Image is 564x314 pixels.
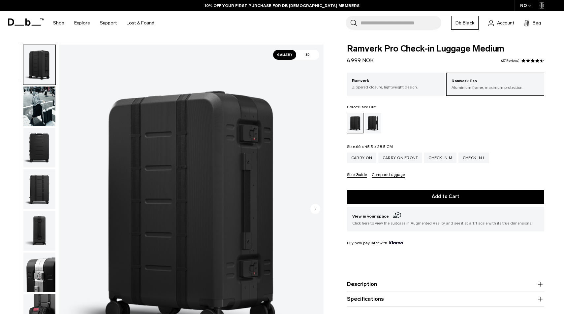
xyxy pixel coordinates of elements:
[352,84,440,90] p: Zippered closure, lightweight design.
[127,11,154,35] a: Lost & Found
[23,211,56,251] button: Ramverk Pro Check-in Luggage Medium Black Out
[352,212,539,220] span: View in your space
[296,50,319,60] span: 3D
[23,128,56,168] button: Ramverk Pro Check-in Luggage Medium Black Out
[23,86,56,126] button: Ramverk Pro Check-in Luggage Medium Black Out
[347,295,544,303] button: Specifications
[53,11,64,35] a: Shop
[389,241,403,244] img: {"height" => 20, "alt" => "Klarna"}
[365,113,381,133] a: Silver
[273,50,296,60] span: Gallery
[347,240,403,246] span: Buy now pay later with
[452,85,539,90] p: Aluminium frame, maximum protection.
[23,45,56,85] button: Ramverk Pro Check-in Luggage Medium Black Out
[424,153,456,163] a: Check-in M
[533,19,541,26] span: Bag
[451,16,479,30] a: Db Black
[497,19,514,26] span: Account
[358,105,376,109] span: Black Out
[347,280,544,288] button: Description
[347,207,544,231] button: View in your space Click here to view the suitcase in Augmented Reality and see it at a 1:1 scale...
[347,105,376,109] legend: Color:
[48,11,159,35] nav: Main Navigation
[452,78,539,85] p: Ramverk Pro
[23,45,55,85] img: Ramverk Pro Check-in Luggage Medium Black Out
[347,113,363,133] a: Black Out
[100,11,117,35] a: Support
[310,204,320,215] button: Next slide
[23,253,55,292] img: Ramverk Pro Check-in Luggage Medium Black Out
[347,45,544,53] span: Ramverk Pro Check-in Luggage Medium
[347,145,393,149] legend: Size:
[372,173,405,178] button: Compare Luggage
[74,11,90,35] a: Explore
[378,153,423,163] a: Carry-on Front
[347,73,445,95] a: Ramverk Zippered closure, lightweight design.
[347,190,544,204] button: Add to Cart
[23,252,56,293] button: Ramverk Pro Check-in Luggage Medium Black Out
[352,78,440,84] p: Ramverk
[347,173,367,178] button: Size Guide
[488,19,514,27] a: Account
[23,211,55,251] img: Ramverk Pro Check-in Luggage Medium Black Out
[347,57,374,63] span: 6.999 NOK
[23,87,55,126] img: Ramverk Pro Check-in Luggage Medium Black Out
[356,144,393,149] span: 66 x 45.5 x 28.5 CM
[524,19,541,27] button: Bag
[23,169,55,209] img: Ramverk Pro Check-in Luggage Medium Black Out
[501,59,519,62] a: 27 reviews
[347,153,376,163] a: Carry-on
[23,128,55,168] img: Ramverk Pro Check-in Luggage Medium Black Out
[352,220,539,226] span: Click here to view the suitcase in Augmented Reality and see it at a 1:1 scale with its true dime...
[23,169,56,209] button: Ramverk Pro Check-in Luggage Medium Black Out
[458,153,489,163] a: Check-in L
[204,3,360,9] a: 10% OFF YOUR FIRST PURCHASE FOR DB [DEMOGRAPHIC_DATA] MEMBERS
